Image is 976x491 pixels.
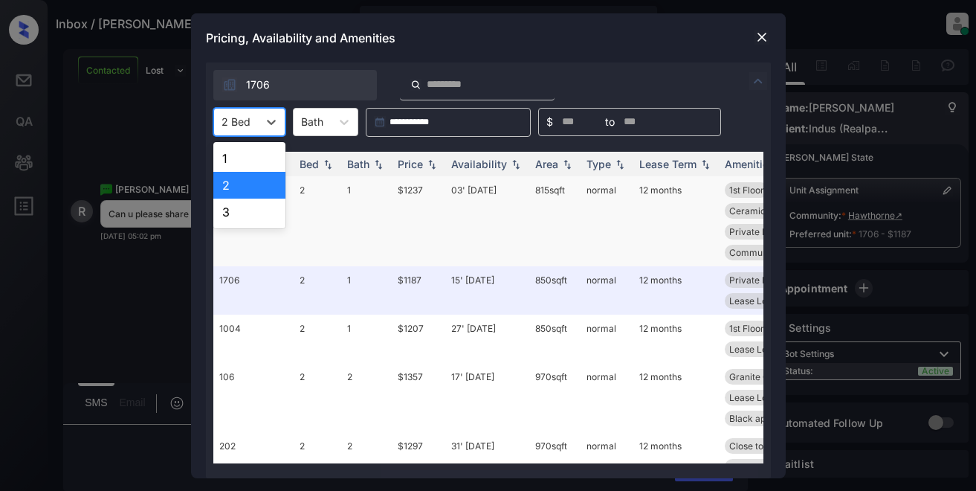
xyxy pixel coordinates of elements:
[729,226,783,237] span: Private Patio
[392,266,445,315] td: $1187
[639,158,697,170] div: Lease Term
[341,176,392,266] td: 1
[294,432,341,481] td: 2
[294,315,341,363] td: 2
[213,199,285,225] div: 3
[300,158,319,170] div: Bed
[294,266,341,315] td: 2
[294,363,341,432] td: 2
[424,158,439,169] img: sorting
[729,247,796,258] span: Community Fee
[445,363,529,432] td: 17' [DATE]
[729,295,778,307] span: Lease Lock
[445,176,529,266] td: 03' [DATE]
[445,266,529,315] td: 15' [DATE]
[698,158,713,169] img: sorting
[581,176,633,266] td: normal
[445,432,529,481] td: 31' [DATE]
[581,432,633,481] td: normal
[633,176,719,266] td: 12 months
[729,413,803,424] span: Black appliance...
[392,363,445,432] td: $1357
[581,363,633,432] td: normal
[605,114,615,130] span: to
[729,344,778,355] span: Lease Lock
[754,30,769,45] img: close
[392,432,445,481] td: $1297
[529,176,581,266] td: 815 sqft
[371,158,386,169] img: sorting
[729,275,783,286] span: Private Patio
[729,323,764,334] span: 1st Floor
[633,432,719,481] td: 12 months
[586,158,611,170] div: Type
[749,72,767,90] img: icon-zuma
[729,392,778,403] span: Lease Lock
[508,158,523,169] img: sorting
[729,205,801,216] span: Ceramic Tile Di...
[392,176,445,266] td: $1237
[213,266,294,315] td: 1706
[320,158,335,169] img: sorting
[529,266,581,315] td: 850 sqft
[341,432,392,481] td: 2
[546,114,553,130] span: $
[410,78,421,92] img: icon-zuma
[341,315,392,363] td: 1
[729,371,803,382] span: Granite Counter...
[535,158,558,170] div: Area
[392,315,445,363] td: $1207
[729,461,778,472] span: Lease Lock
[560,158,575,169] img: sorting
[633,266,719,315] td: 12 months
[213,363,294,432] td: 106
[341,266,392,315] td: 1
[633,315,719,363] td: 12 months
[398,158,423,170] div: Price
[294,176,341,266] td: 2
[213,432,294,481] td: 202
[729,184,764,196] span: 1st Floor
[529,363,581,432] td: 970 sqft
[347,158,369,170] div: Bath
[445,315,529,363] td: 27' [DATE]
[529,315,581,363] td: 850 sqft
[529,432,581,481] td: 970 sqft
[729,440,844,452] span: Close to [PERSON_NAME]...
[213,172,285,199] div: 2
[191,13,786,62] div: Pricing, Availability and Amenities
[725,158,775,170] div: Amenities
[613,158,627,169] img: sorting
[451,158,507,170] div: Availability
[222,77,237,92] img: icon-zuma
[213,145,285,172] div: 1
[213,315,294,363] td: 1004
[633,363,719,432] td: 12 months
[246,77,270,93] span: 1706
[341,363,392,432] td: 2
[581,315,633,363] td: normal
[581,266,633,315] td: normal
